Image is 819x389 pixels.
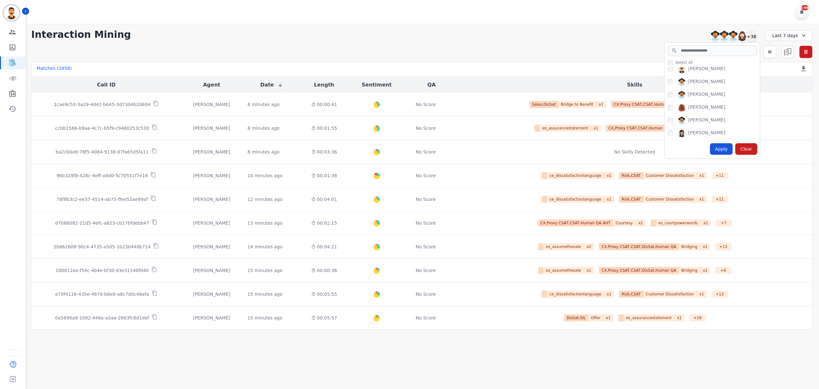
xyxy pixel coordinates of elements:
[416,315,436,321] div: No Score
[679,267,700,274] span: Bridging
[584,267,594,274] span: x 1
[599,243,679,250] span: CX,Proxy CSAT,CSAT,DisSat,Human QA
[603,314,613,321] span: x 1
[186,244,237,250] div: [PERSON_NAME]
[624,314,675,321] span: es_assurancestatement
[203,81,220,89] button: Agent
[643,172,697,179] span: Customer Dissatisfaction
[712,172,728,179] div: + 11
[314,81,334,89] button: Length
[636,219,646,227] span: x 2
[416,244,436,250] div: No Score
[547,291,604,298] span: ce_dissatisfactionlanguage
[688,117,725,124] div: [PERSON_NAME]
[679,243,700,250] span: Bridging
[247,315,282,321] div: 15 minutes ago
[186,315,237,321] div: [PERSON_NAME]
[613,219,636,227] span: Courtesy
[619,172,643,179] span: Risk,CSAT
[599,267,679,274] span: CX,Proxy CSAT,CSAT,DisSat,Human QA
[247,244,282,250] div: 14 minutes ago
[540,125,591,132] span: es_assurancestatement
[247,172,282,179] div: 10 minutes ago
[306,172,342,179] div: 00:01:38
[604,172,614,179] span: x 1
[416,220,436,226] div: No Score
[247,125,280,131] div: 8 minutes ago
[588,314,603,321] span: Offer
[735,143,757,155] div: Clear
[688,65,725,73] div: [PERSON_NAME]
[55,125,149,131] p: ccbb1566-b9aa-4c7c-b5f9-c9480253c530
[427,81,436,89] button: QA
[697,196,707,203] span: x 1
[700,267,710,274] span: x 1
[56,149,149,155] p: ba2cb0a9-78f5-4084-9138-d7fa65d5fa11
[701,219,711,227] span: x 2
[186,220,237,226] div: [PERSON_NAME]
[416,149,436,155] div: No Score
[558,101,596,108] span: Bridge to Benefit
[584,243,594,250] span: x 2
[543,243,584,250] span: es_assumethesale
[56,196,147,203] p: 78f8b3c2-ee37-4514-ab75-ffee55ae99af
[186,291,237,297] div: [PERSON_NAME]
[614,149,655,155] div: No Skills Detected
[306,220,342,226] div: 00:02:15
[591,125,601,132] span: x 1
[4,5,19,21] img: Bordered avatar
[54,101,150,108] p: 1cae9c53-3a29-4d42-b645-3d73d4b20604
[715,267,731,274] div: + 6
[56,267,149,274] p: 200811ea-f54c-4b4e-bf30-d3e31140fd40
[416,125,436,131] div: No Score
[604,291,614,298] span: x 1
[688,104,725,112] div: [PERSON_NAME]
[700,243,710,250] span: x 1
[656,219,701,227] span: es_courtpowerwords
[306,149,342,155] div: 00:03:36
[674,314,684,321] span: x 1
[712,196,728,203] div: + 11
[247,291,282,297] div: 15 minutes ago
[186,172,237,179] div: [PERSON_NAME]
[689,314,705,321] div: + 18
[306,267,342,274] div: 00:00:36
[529,101,558,108] span: Sales,DisSat
[31,29,131,40] h1: Interaction Mining
[688,78,725,86] div: [PERSON_NAME]
[306,244,342,250] div: 00:04:21
[247,101,280,108] div: 8 minutes ago
[247,149,280,155] div: 8 minutes ago
[260,81,283,89] button: Date
[306,315,342,321] div: 00:05:57
[604,196,614,203] span: x 1
[247,220,282,226] div: 13 minutes ago
[247,196,282,203] div: 12 minutes ago
[416,196,436,203] div: No Score
[362,81,392,89] button: Sentiment
[596,101,606,108] span: x 1
[53,244,151,250] p: 2b862608-90c4-4735-a5d5-1b230440b714
[697,291,707,298] span: x 1
[801,5,808,10] div: +99
[416,267,436,274] div: No Score
[627,81,642,89] button: Skills
[538,219,613,227] span: CX,Proxy CSAT,CSAT,Human QA,AHT
[37,65,72,74] div: Matches ( 2858 )
[715,243,731,250] div: + 13
[247,267,282,274] div: 15 minutes ago
[619,196,643,203] span: Risk,CSAT
[543,267,584,274] span: es_assumethesale
[716,219,732,227] div: + 7
[712,291,728,298] div: + 13
[643,291,697,298] span: Customer Dissatisfaction
[547,172,604,179] span: ce_dissatisfactionlanguage
[416,172,436,179] div: No Score
[611,101,687,108] span: CX,Proxy CSAT,CSAT,Human QA,AHT
[697,172,707,179] span: x 1
[55,315,149,321] p: 0a5696a9-1092-448a-a3aa-2663fc6d1def
[746,31,757,42] div: +38
[564,314,588,321] span: DisSat,SIL
[306,196,342,203] div: 00:04:01
[688,129,725,137] div: [PERSON_NAME]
